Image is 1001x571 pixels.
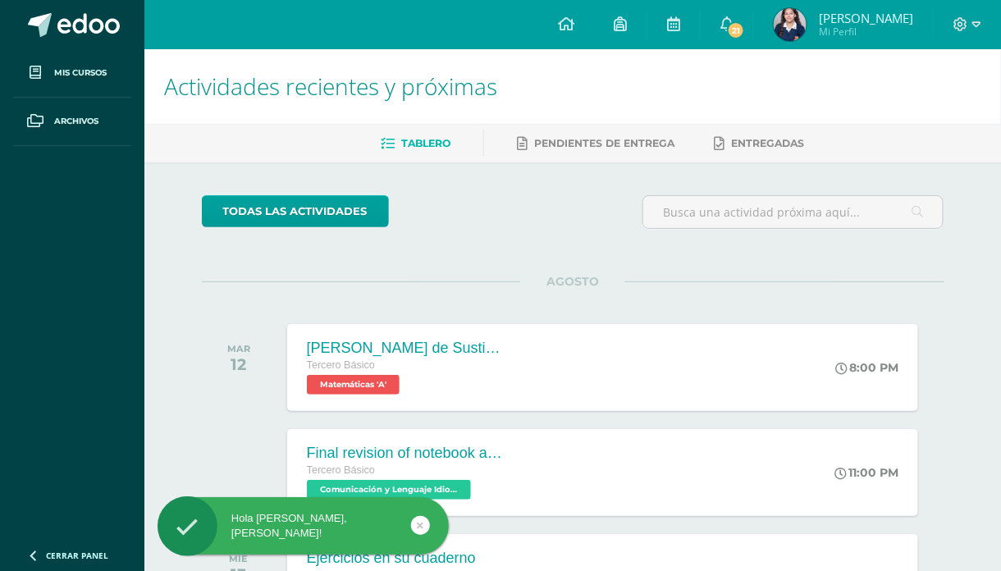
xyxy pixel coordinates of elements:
a: Tablero [381,130,450,157]
input: Busca una actividad próxima aquí... [643,196,944,228]
span: Tablero [401,137,450,149]
a: todas las Actividades [202,195,389,227]
span: Tercero Básico [307,359,375,371]
span: Entregadas [731,137,804,149]
span: Pendientes de entrega [534,137,674,149]
a: Entregadas [714,130,804,157]
a: Pendientes de entrega [517,130,674,157]
div: MAR [227,343,250,354]
img: 322e77c4f7e6f2bee524208c1424a949.png [774,8,807,41]
span: Actividades recientes y próximas [164,71,497,102]
span: Cerrar panel [46,550,108,561]
div: Final revision of notebook and book [307,445,504,462]
div: 11:00 PM [834,465,898,480]
span: Mi Perfil [819,25,913,39]
a: Archivos [13,98,131,146]
span: Mis cursos [54,66,107,80]
span: Matemáticas 'A' [307,375,400,395]
div: 12 [227,354,250,374]
div: 8:00 PM [835,360,898,375]
div: Hola [PERSON_NAME], [PERSON_NAME]! [158,511,449,541]
span: Comunicación y Lenguaje Idioma Extranjero Inglés 'A' [307,480,471,500]
span: Tercero Básico [307,464,375,476]
span: 21 [727,21,745,39]
div: [PERSON_NAME] de Sustitución [307,340,504,357]
span: AGOSTO [520,274,625,289]
span: [PERSON_NAME] [819,10,913,26]
span: Archivos [54,115,98,128]
a: Mis cursos [13,49,131,98]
